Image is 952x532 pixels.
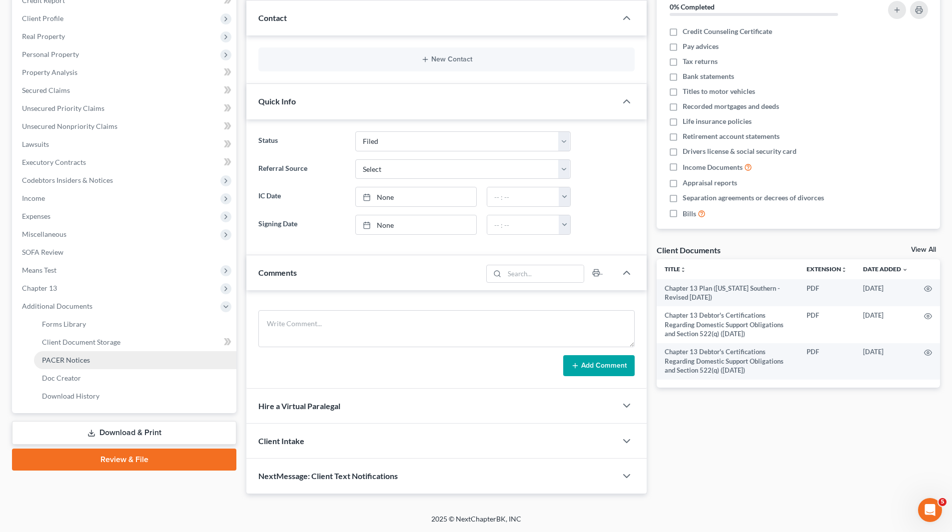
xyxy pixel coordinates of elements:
[683,146,797,156] span: Drivers license & social security card
[12,449,236,471] a: Review & File
[253,159,350,179] label: Referral Source
[670,2,715,11] strong: 0% Completed
[22,86,70,94] span: Secured Claims
[683,116,752,126] span: Life insurance policies
[253,187,350,207] label: IC Date
[22,230,66,238] span: Miscellaneous
[841,267,847,273] i: unfold_more
[22,104,104,112] span: Unsecured Priority Claims
[22,194,45,202] span: Income
[14,153,236,171] a: Executory Contracts
[902,267,908,273] i: expand_more
[22,158,86,166] span: Executory Contracts
[799,279,855,307] td: PDF
[258,96,296,106] span: Quick Info
[42,320,86,328] span: Forms Library
[683,209,696,219] span: Bills
[657,343,799,380] td: Chapter 13 Debtor's Certifications Regarding Domestic Support Obligations and Section 522(q) ([DA...
[14,117,236,135] a: Unsecured Nonpriority Claims
[258,13,287,22] span: Contact
[258,471,398,481] span: NextMessage: Client Text Notifications
[266,55,627,63] button: New Contact
[14,135,236,153] a: Lawsuits
[683,41,719,51] span: Pay advices
[683,178,737,188] span: Appraisal reports
[487,187,559,206] input: -- : --
[665,265,686,273] a: Titleunfold_more
[22,248,63,256] span: SOFA Review
[799,343,855,380] td: PDF
[505,265,584,282] input: Search...
[855,306,916,343] td: [DATE]
[855,279,916,307] td: [DATE]
[683,101,779,111] span: Recorded mortgages and deeds
[939,498,947,506] span: 5
[14,99,236,117] a: Unsecured Priority Claims
[22,302,92,310] span: Additional Documents
[34,333,236,351] a: Client Document Storage
[22,50,79,58] span: Personal Property
[22,32,65,40] span: Real Property
[258,401,340,411] span: Hire a Virtual Paralegal
[911,246,936,253] a: View All
[657,245,721,255] div: Client Documents
[22,140,49,148] span: Lawsuits
[487,215,559,234] input: -- : --
[12,421,236,445] a: Download & Print
[657,279,799,307] td: Chapter 13 Plan ([US_STATE] Southern - Revised [DATE])
[918,498,942,522] iframe: Intercom live chat
[563,355,635,376] button: Add Comment
[258,268,297,277] span: Comments
[683,193,824,203] span: Separation agreements or decrees of divorces
[42,338,120,346] span: Client Document Storage
[14,63,236,81] a: Property Analysis
[34,315,236,333] a: Forms Library
[34,351,236,369] a: PACER Notices
[22,176,113,184] span: Codebtors Insiders & Notices
[191,514,761,532] div: 2025 © NextChapterBK, INC
[22,68,77,76] span: Property Analysis
[22,14,63,22] span: Client Profile
[799,306,855,343] td: PDF
[807,265,847,273] a: Extensionunfold_more
[34,369,236,387] a: Doc Creator
[855,343,916,380] td: [DATE]
[253,215,350,235] label: Signing Date
[680,267,686,273] i: unfold_more
[14,81,236,99] a: Secured Claims
[863,265,908,273] a: Date Added expand_more
[22,266,56,274] span: Means Test
[356,187,476,206] a: None
[34,387,236,405] a: Download History
[253,131,350,151] label: Status
[657,306,799,343] td: Chapter 13 Debtor's Certifications Regarding Domestic Support Obligations and Section 522(q) ([DA...
[683,26,772,36] span: Credit Counseling Certificate
[683,71,734,81] span: Bank statements
[14,243,236,261] a: SOFA Review
[356,215,476,234] a: None
[42,374,81,382] span: Doc Creator
[22,122,117,130] span: Unsecured Nonpriority Claims
[683,56,718,66] span: Tax returns
[42,356,90,364] span: PACER Notices
[22,284,57,292] span: Chapter 13
[42,392,99,400] span: Download History
[683,131,780,141] span: Retirement account statements
[258,436,304,446] span: Client Intake
[683,86,755,96] span: Titles to motor vehicles
[22,212,50,220] span: Expenses
[683,162,743,172] span: Income Documents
